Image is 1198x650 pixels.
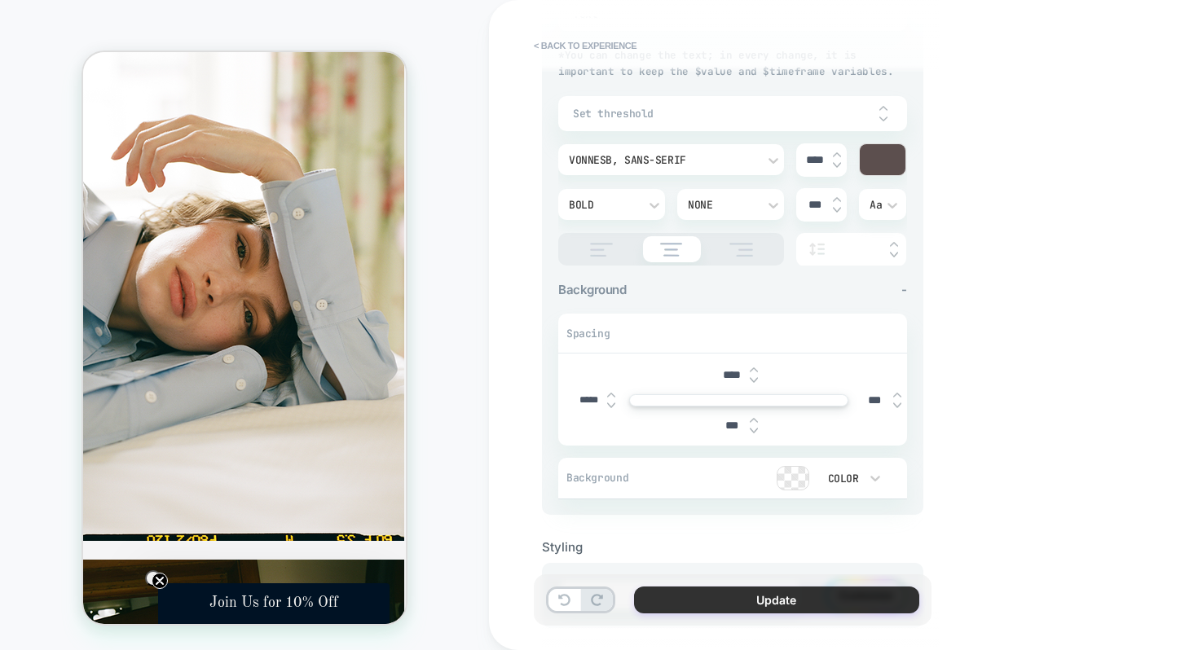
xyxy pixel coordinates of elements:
[870,198,896,212] div: Aa
[573,107,843,121] span: Set threshold
[893,392,901,398] img: up
[804,243,829,256] img: line height
[652,243,691,257] img: align text center
[75,531,306,572] div: Join Us for 10% OffClose teaser
[893,402,901,409] img: down
[750,417,758,424] img: up
[607,392,615,398] img: up
[634,586,919,613] button: Update
[569,153,757,167] div: VonnesB, sans-serif
[566,471,647,485] span: Background
[825,472,859,485] div: Color
[607,402,615,409] img: down
[581,243,622,257] img: align text left
[890,241,898,248] img: up
[750,377,758,384] img: down
[126,544,255,559] span: Join Us for 10% Off
[558,282,626,297] span: Background
[879,116,887,122] img: down
[750,367,758,373] img: up
[720,243,761,257] img: align text right
[569,198,638,212] div: Bold
[542,539,923,555] div: Styling
[879,105,887,112] img: up
[62,518,78,534] button: Close teaser
[901,282,907,297] span: -
[526,33,645,59] button: < Back to experience
[688,198,757,212] div: None
[566,327,610,340] span: Spacing
[833,162,841,169] img: down
[833,196,841,203] img: up
[833,207,841,213] img: down
[833,152,841,158] img: up
[750,428,758,434] img: down
[890,252,898,258] img: down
